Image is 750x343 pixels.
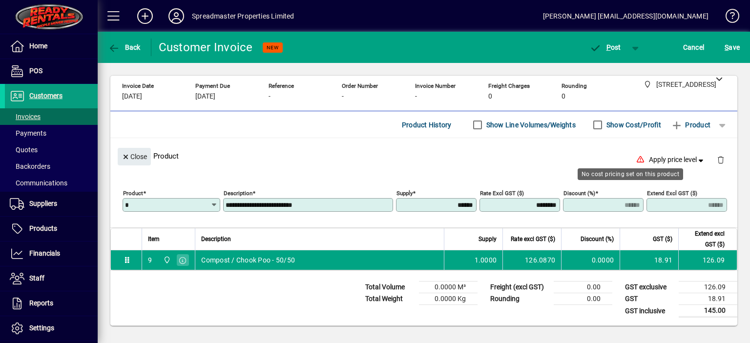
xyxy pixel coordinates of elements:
a: Staff [5,266,98,291]
td: 126.09 [679,282,737,293]
span: Quotes [10,146,38,154]
span: - [415,93,417,101]
span: NEW [267,44,279,51]
td: 126.09 [678,250,737,270]
span: Settings [29,324,54,332]
button: Delete [709,148,732,171]
span: Payments [10,129,46,137]
td: Total Weight [360,293,419,305]
span: 0 [488,93,492,101]
span: ave [725,40,740,55]
td: Freight (excl GST) [485,282,554,293]
a: Communications [5,175,98,191]
button: Add [129,7,161,25]
span: Compost / Chook Poo - 50/50 [201,255,295,265]
span: Product History [402,117,452,133]
span: Invoices [10,113,41,121]
a: Products [5,217,98,241]
span: [DATE] [195,93,215,101]
button: Close [118,148,151,165]
div: Product [110,138,737,174]
td: 18.91 [620,250,678,270]
mat-label: Supply [396,190,413,197]
span: Backorders [10,162,50,170]
span: Products [29,224,57,232]
a: Reports [5,291,98,316]
button: Product [666,116,715,134]
span: Rate excl GST ($) [511,234,555,244]
div: No cost pricing set on this product [578,168,683,180]
button: Back [105,39,143,56]
mat-label: Rate excl GST ($) [480,190,524,197]
a: Backorders [5,158,98,175]
span: Communications [10,179,67,187]
a: Settings [5,316,98,341]
td: 145.00 [679,305,737,317]
button: Apply price level [645,151,709,169]
span: GST ($) [653,234,672,244]
span: Extend excl GST ($) [685,228,725,250]
span: Financials [29,249,60,257]
div: Spreadmaster Properties Limited [192,8,294,24]
mat-label: Discount (%) [563,190,595,197]
span: Suppliers [29,200,57,207]
td: Rounding [485,293,554,305]
td: GST exclusive [620,282,679,293]
span: Close [122,149,147,165]
span: Reports [29,299,53,307]
td: 0.0000 [561,250,620,270]
app-page-header-button: Close [115,152,153,161]
span: POS [29,67,42,75]
span: 1.0000 [475,255,497,265]
mat-label: Description [224,190,252,197]
mat-label: Extend excl GST ($) [647,190,697,197]
td: 0.00 [554,293,612,305]
a: Home [5,34,98,59]
span: 0 [562,93,565,101]
mat-label: Product [123,190,143,197]
label: Show Line Volumes/Weights [484,120,576,130]
a: Invoices [5,108,98,125]
td: 18.91 [679,293,737,305]
label: Show Cost/Profit [604,120,661,130]
app-page-header-button: Back [98,39,151,56]
span: Apply price level [649,155,706,165]
span: Item [148,234,160,244]
td: GST [620,293,679,305]
button: Post [584,39,626,56]
td: Total Volume [360,282,419,293]
span: ost [589,43,621,51]
td: 0.0000 Kg [419,293,478,305]
span: Staff [29,274,44,282]
a: Financials [5,242,98,266]
span: P [606,43,611,51]
span: Discount (%) [581,234,614,244]
span: - [269,93,271,101]
a: Suppliers [5,192,98,216]
span: Home [29,42,47,50]
span: Customers [29,92,62,100]
span: Cancel [683,40,705,55]
div: 126.0870 [509,255,555,265]
div: Customer Invoice [159,40,253,55]
span: Product [671,117,710,133]
span: 965 State Highway 2 [161,255,172,265]
span: Description [201,234,231,244]
app-page-header-button: Delete [709,155,732,164]
td: 0.0000 M³ [419,282,478,293]
span: S [725,43,729,51]
button: Product History [398,116,456,134]
div: 9 [148,255,152,265]
button: Profile [161,7,192,25]
span: Back [108,43,141,51]
a: Knowledge Base [718,2,738,34]
a: Payments [5,125,98,141]
a: POS [5,59,98,83]
button: Cancel [681,39,707,56]
button: Save [722,39,742,56]
span: - [342,93,344,101]
div: [PERSON_NAME] [EMAIL_ADDRESS][DOMAIN_NAME] [543,8,708,24]
a: Quotes [5,141,98,158]
td: GST inclusive [620,305,679,317]
span: Supply [479,234,497,244]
